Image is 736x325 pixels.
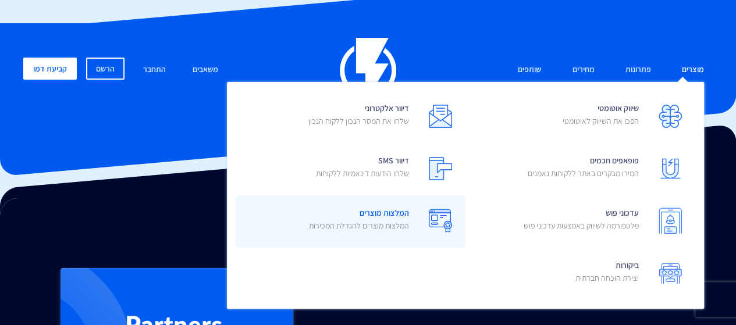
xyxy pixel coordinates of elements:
a: משאבים [184,58,227,83]
p: המלצות מוצרים להגדלת המכירות [309,220,409,231]
a: מחירים [563,58,603,83]
span: עדכוני פוש [524,204,639,237]
a: דיוור אלקטרונישלחו את המסר הנכון ללקוח הנכון [236,91,465,143]
a: שותפים [509,58,550,83]
a: קביעת דמו [23,58,77,80]
span: המלצות מוצרים [309,204,409,237]
p: הפכו את השיווק לאוטומטי [563,115,639,127]
span: דיוור SMS [316,152,409,185]
span: דיוור אלקטרוני [308,99,409,133]
a: הרשם [86,58,125,80]
p: המירו מבקרים באתר ללקוחות נאמנים [528,167,639,179]
span: שיווק אוטומטי [563,99,639,133]
a: פופאפים חכמיםהמירו מבקרים באתר ללקוחות נאמנים [465,143,695,195]
a: המלצות מוצריםהמלצות מוצרים להגדלת המכירות [236,195,465,248]
a: פתרונות [617,58,660,83]
a: עדכוני פושפלטפורמה לשיווק באמצעות עדכוני פוש [465,195,695,248]
span: פופאפים חכמים [528,152,639,185]
a: התחבר [134,58,175,83]
p: יצירת הוכחה חברתית [575,272,639,284]
p: פלטפורמה לשיווק באמצעות עדכוני פוש [524,220,639,231]
a: שיווק אוטומטיהפכו את השיווק לאוטומטי [465,91,695,143]
span: ביקורות [575,256,639,290]
a: דיוור SMSשלחו הודעות דינאמיות ללקוחות [236,143,465,195]
a: ביקורותיצירת הוכחה חברתית [465,248,695,300]
p: שלחו את המסר הנכון ללקוח הנכון [308,115,409,127]
a: מוצרים [673,58,713,83]
p: שלחו הודעות דינאמיות ללקוחות [316,167,409,179]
